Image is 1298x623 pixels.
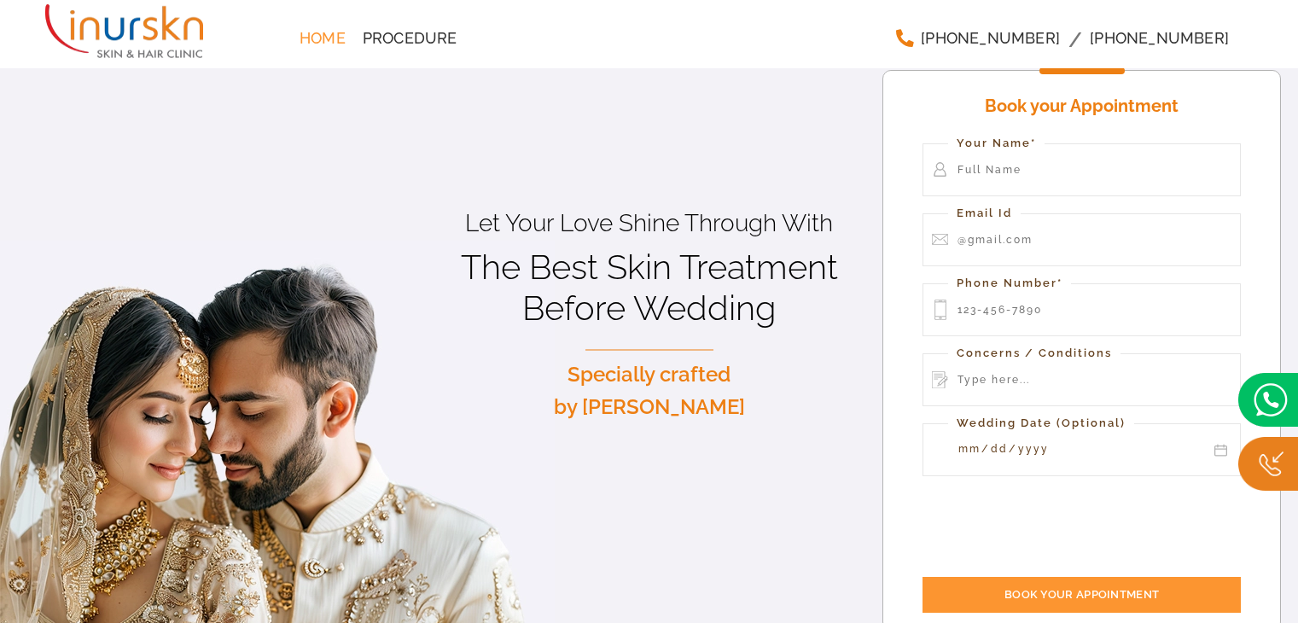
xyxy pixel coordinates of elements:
label: Phone Number* [948,275,1071,293]
iframe: reCAPTCHA [923,493,1182,560]
span: Home [300,31,346,46]
a: Procedure [354,21,466,55]
span: [PHONE_NUMBER] [921,31,1060,46]
p: Let Your Love Shine Through With [445,209,853,238]
input: @gmail.com [923,213,1242,266]
label: Wedding Date (Optional) [948,415,1134,433]
input: 123-456-7890 [923,283,1242,336]
span: [PHONE_NUMBER] [1090,31,1229,46]
input: Full Name [923,143,1242,196]
a: Home [291,21,354,55]
label: Concerns / Conditions [948,345,1120,363]
p: Specially crafted by [PERSON_NAME] [445,358,853,424]
a: [PHONE_NUMBER] [887,21,1068,55]
label: Email Id [948,205,1021,223]
img: bridal.png [1238,373,1298,427]
input: Type here... [923,353,1242,406]
input: Book your Appointment [923,577,1242,613]
h4: Book your Appointment [923,90,1242,126]
img: Callc.png [1238,437,1298,491]
span: Procedure [363,31,457,46]
a: [PHONE_NUMBER] [1081,21,1237,55]
label: Your Name* [948,135,1045,153]
h1: The Best Skin Treatment Before Wedding [445,247,853,329]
